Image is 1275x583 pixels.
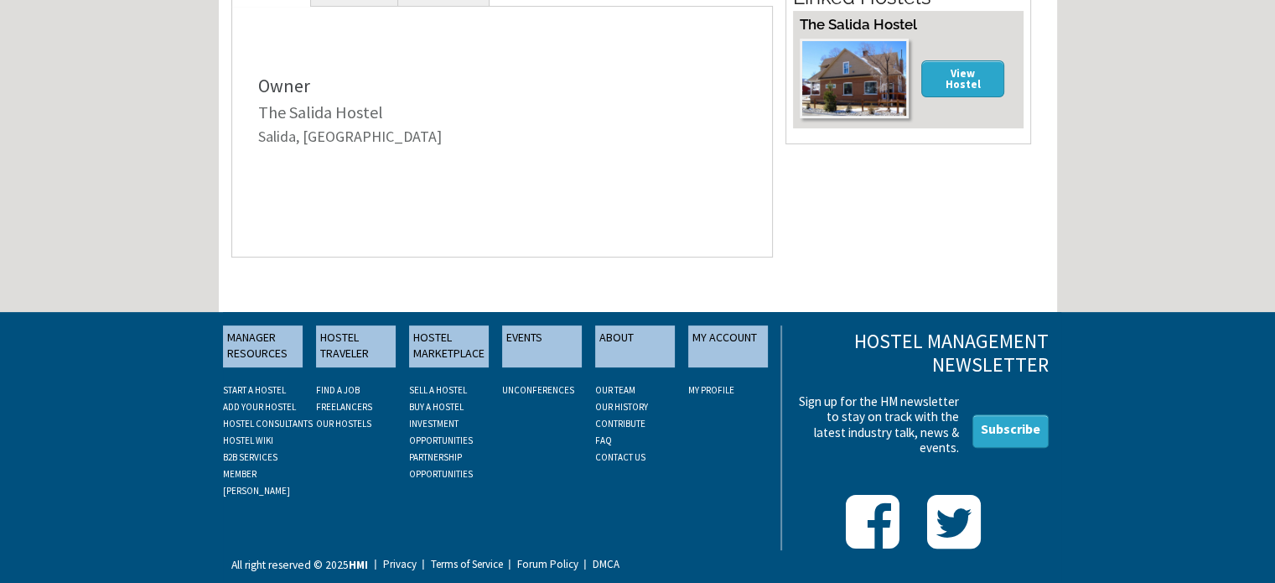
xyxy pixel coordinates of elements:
[231,556,368,575] p: All right reserved © 2025
[505,560,578,569] a: Forum Policy
[595,401,648,413] a: OUR HISTORY
[316,418,371,429] a: OUR HOSTELS
[371,560,417,569] a: Privacy
[258,102,383,122] a: The Salida Hostel
[800,16,917,33] a: The Salida Hostel
[409,325,489,367] a: HOSTEL MARKETPLACE
[595,451,645,463] a: CONTACT US
[595,325,675,367] a: ABOUT
[409,451,473,480] a: PARTNERSHIP OPPORTUNITIES
[688,384,734,396] a: My Profile
[349,558,368,572] strong: HMI
[921,60,1005,96] a: View Hostel
[223,325,303,367] a: MANAGER RESOURCES
[581,560,619,569] a: DMCA
[972,414,1049,448] a: Subscribe
[794,330,1048,378] h3: Hostel Management Newsletter
[258,76,747,95] div: Owner
[595,384,635,396] a: OUR TEAM
[316,384,360,396] a: FIND A JOB
[223,451,277,463] a: B2B SERVICES
[316,325,396,367] a: HOSTEL TRAVELER
[258,129,747,144] div: Salida, [GEOGRAPHIC_DATA]
[409,401,464,413] a: BUY A HOSTEL
[688,325,768,367] a: MY ACCOUNT
[316,401,372,413] a: FREELANCERS
[223,384,286,396] a: START A HOSTEL
[223,435,273,446] a: HOSTEL WIKI
[409,418,473,446] a: INVESTMENT OPPORTUNITIES
[419,560,503,569] a: Terms of Service
[595,435,612,446] a: FAQ
[223,468,290,497] a: MEMBER [PERSON_NAME]
[595,418,645,429] a: CONTRIBUTE
[409,384,467,396] a: SELL A HOSTEL
[502,325,582,367] a: EVENTS
[223,401,296,413] a: ADD YOUR HOSTEL
[502,384,574,396] a: UNCONFERENCES
[794,394,959,455] p: Sign up for the HM newsletter to stay on track with the latest industry talk, news & events.
[223,418,313,429] a: HOSTEL CONSULTANTS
